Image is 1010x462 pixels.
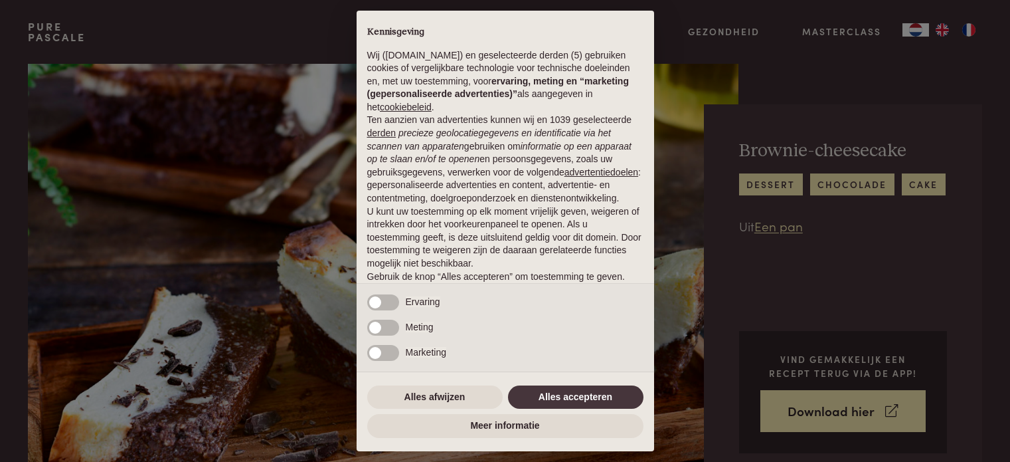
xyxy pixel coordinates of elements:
em: informatie op een apparaat op te slaan en/of te openen [367,141,632,165]
span: Marketing [406,347,446,358]
span: Meting [406,322,434,332]
strong: ervaring, meting en “marketing (gepersonaliseerde advertenties)” [367,76,629,100]
button: Meer informatie [367,414,643,438]
button: advertentiedoelen [564,166,638,179]
button: Alles accepteren [508,386,643,409]
button: Alles afwijzen [367,386,503,409]
p: Gebruik de knop “Alles accepteren” om toestemming te geven. Gebruik de knop “Alles afwijzen” om d... [367,271,643,310]
p: Ten aanzien van advertenties kunnen wij en 1039 geselecteerde gebruiken om en persoonsgegevens, z... [367,114,643,205]
h2: Kennisgeving [367,27,643,39]
em: precieze geolocatiegegevens en identificatie via het scannen van apparaten [367,128,611,152]
span: Ervaring [406,296,440,307]
button: derden [367,127,396,140]
p: U kunt uw toestemming op elk moment vrijelijk geven, weigeren of intrekken door het voorkeurenpan... [367,205,643,271]
a: cookiebeleid [380,102,432,112]
p: Wij ([DOMAIN_NAME]) en geselecteerde derden (5) gebruiken cookies of vergelijkbare technologie vo... [367,49,643,114]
